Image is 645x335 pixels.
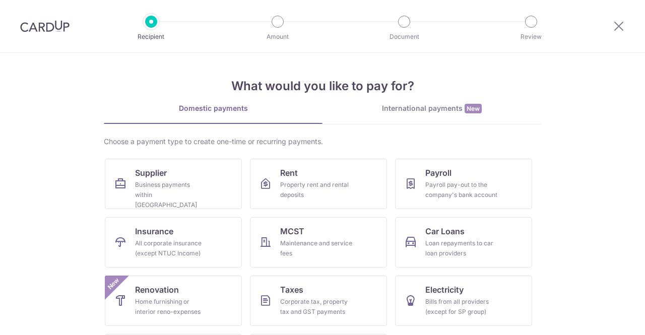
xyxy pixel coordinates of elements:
[395,217,532,267] a: Car LoansLoan repayments to car loan providers
[135,167,167,179] span: Supplier
[135,225,173,237] span: Insurance
[104,137,541,147] div: Choose a payment type to create one-time or recurring payments.
[105,276,242,326] a: RenovationHome furnishing or interior reno-expensesNew
[425,297,498,317] div: Bills from all providers (except for SP group)
[135,180,208,210] div: Business payments within [GEOGRAPHIC_DATA]
[135,238,208,258] div: All corporate insurance (except NTUC Income)
[240,32,315,42] p: Amount
[105,217,242,267] a: InsuranceAll corporate insurance (except NTUC Income)
[104,103,322,113] div: Domestic payments
[425,225,465,237] span: Car Loans
[280,225,304,237] span: MCST
[395,159,532,209] a: PayrollPayroll pay-out to the company's bank account
[280,284,303,296] span: Taxes
[20,20,70,32] img: CardUp
[280,297,353,317] div: Corporate tax, property tax and GST payments
[425,238,498,258] div: Loan repayments to car loan providers
[367,32,441,42] p: Document
[425,284,464,296] span: Electricity
[322,103,541,114] div: International payments
[465,104,482,113] span: New
[280,238,353,258] div: Maintenance and service fees
[250,217,387,267] a: MCSTMaintenance and service fees
[425,180,498,200] div: Payroll pay-out to the company's bank account
[494,32,568,42] p: Review
[114,32,188,42] p: Recipient
[395,276,532,326] a: ElectricityBills from all providers (except for SP group)
[280,167,298,179] span: Rent
[135,297,208,317] div: Home furnishing or interior reno-expenses
[250,276,387,326] a: TaxesCorporate tax, property tax and GST payments
[250,159,387,209] a: RentProperty rent and rental deposits
[105,159,242,209] a: SupplierBusiness payments within [GEOGRAPHIC_DATA]
[280,180,353,200] div: Property rent and rental deposits
[104,77,541,95] h4: What would you like to pay for?
[135,284,179,296] span: Renovation
[105,276,122,292] span: New
[425,167,451,179] span: Payroll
